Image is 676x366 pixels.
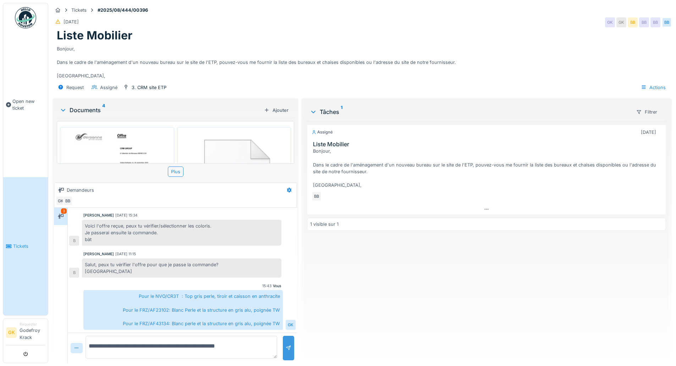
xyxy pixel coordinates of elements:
sup: 1 [341,108,342,116]
div: Salut, peux tu vérifier l'offre pour que je passe la commande? [GEOGRAPHIC_DATA] [82,258,281,278]
div: [DATE] 15:34 [115,213,138,218]
div: GK [605,17,615,27]
div: [DATE] [64,18,79,25]
div: BB [312,191,321,201]
img: 3eyl0fssnjioqamitj9eqshk1f4h [62,129,172,285]
div: Vous [273,283,281,289]
div: GK [616,17,626,27]
div: 1 visible sur 1 [310,221,339,228]
div: Assigné [312,129,333,135]
div: BB [662,17,672,27]
div: Bonjour, Dans le cadre de l'aménagement d'un nouveau bureau sur le site de l'ETP, pouvez-vous me ... [57,43,667,80]
div: Plus [168,166,183,177]
div: Actions [638,82,669,93]
h3: Liste Mobilier [313,141,663,148]
div: [PERSON_NAME] [83,213,114,218]
span: Open new ticket [12,98,45,111]
strong: #2025/08/444/00396 [95,7,151,13]
li: GK [6,327,17,338]
span: Tickets [13,243,45,250]
h1: Liste Mobilier [57,29,132,42]
a: Tickets [3,177,48,315]
div: [PERSON_NAME] [83,251,114,257]
div: Request [66,84,84,91]
a: Open new ticket [3,32,48,177]
div: B [69,236,79,246]
div: Filtrer [633,107,660,117]
img: 84750757-fdcc6f00-afbb-11ea-908a-1074b026b06b.png [179,129,290,235]
div: 3 [61,208,67,214]
div: Documents [60,106,261,114]
div: Ajouter [261,105,291,115]
div: Assigné [100,84,117,91]
img: Badge_color-CXgf-gQk.svg [15,7,36,28]
div: [DATE] 11:15 [115,251,136,257]
div: 3. CRM site ETP [132,84,166,91]
div: BB [650,17,660,27]
div: Bonjour, Dans le cadre de l'aménagement d'un nouveau bureau sur le site de l'ETP, pouvez-vous me ... [313,148,663,189]
div: Pour le NVO/CR3T : Top gris perle, tiroir et caisson en anthracite Pour le FRZ/AF23102: Blanc Per... [83,290,283,330]
a: GK RequesterGodefroy Krack [6,322,45,345]
div: GK [286,320,296,330]
div: Demandeurs [67,187,94,193]
div: B [69,268,79,278]
div: Tâches [310,108,630,116]
div: Requester [20,322,45,327]
div: [DATE] [641,129,656,136]
div: BB [628,17,638,27]
div: 15:43 [262,283,271,289]
div: BB [639,17,649,27]
div: BB [63,196,73,206]
div: Tickets [71,7,87,13]
div: GK [56,196,66,206]
li: Godefroy Krack [20,322,45,344]
sup: 4 [102,106,105,114]
div: Voici l'offre reçue, peux tu vérifier/sélectionner les coloris. Je passerai ensuite la commande. bàt [82,220,281,246]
